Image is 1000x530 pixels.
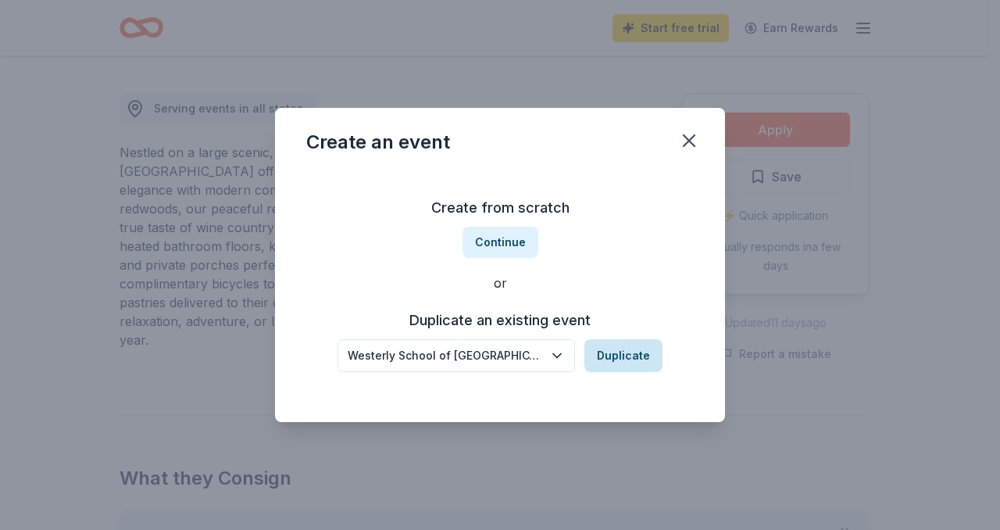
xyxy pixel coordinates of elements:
[306,274,694,292] div: or
[337,339,575,372] button: Westerly School of [GEOGRAPHIC_DATA] Annual Auction
[306,195,694,220] h3: Create from scratch
[306,130,450,155] div: Create an event
[462,227,538,258] button: Continue
[337,308,662,333] h3: Duplicate an existing event
[348,346,543,365] div: Westerly School of [GEOGRAPHIC_DATA] Annual Auction
[584,339,662,372] button: Duplicate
